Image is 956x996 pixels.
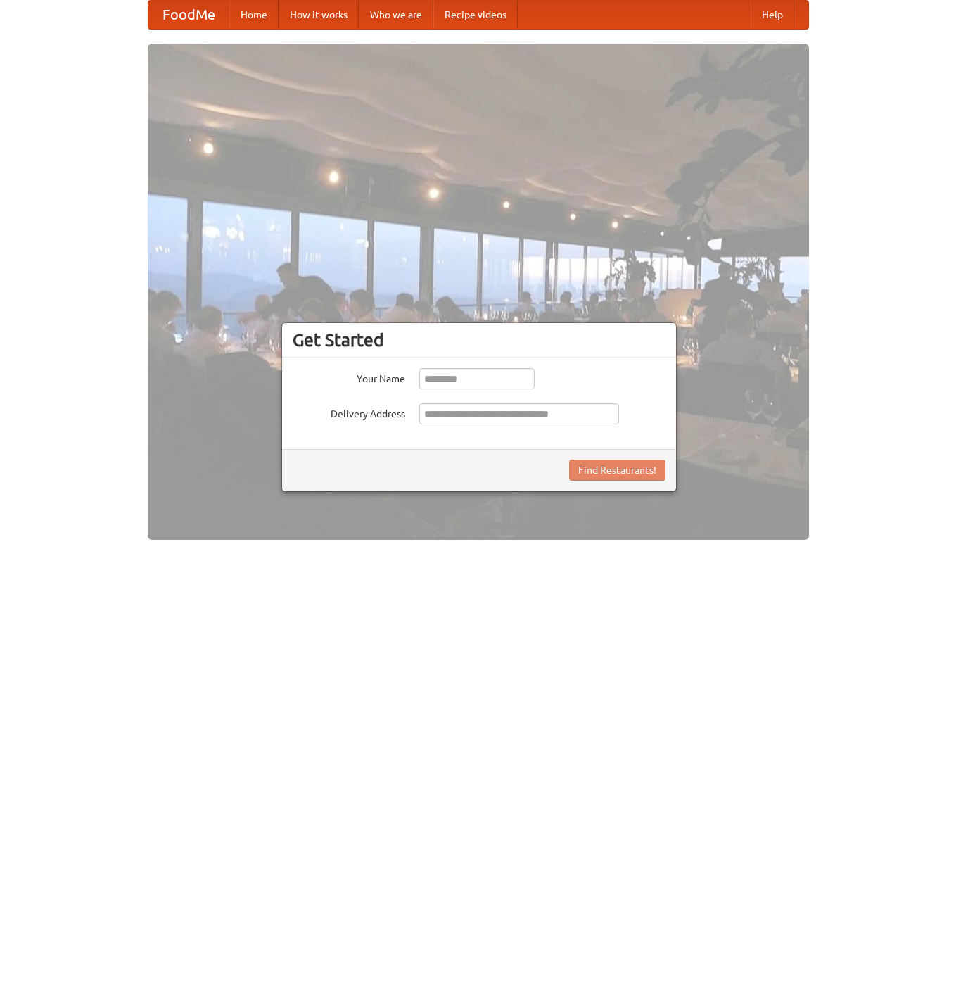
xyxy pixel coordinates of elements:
[293,368,405,386] label: Your Name
[229,1,279,29] a: Home
[359,1,433,29] a: Who we are
[293,403,405,421] label: Delivery Address
[293,329,665,351] h3: Get Started
[751,1,794,29] a: Help
[433,1,518,29] a: Recipe videos
[569,460,665,481] button: Find Restaurants!
[148,1,229,29] a: FoodMe
[279,1,359,29] a: How it works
